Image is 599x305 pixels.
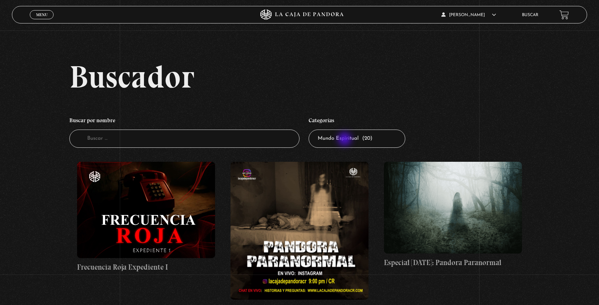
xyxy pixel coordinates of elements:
[69,61,587,92] h2: Buscador
[559,10,569,20] a: View your shopping cart
[384,162,522,268] a: Especial [DATE]: Pandora Paranormal
[69,113,299,130] h4: Buscar por nombre
[522,13,538,17] a: Buscar
[36,13,48,17] span: Menu
[441,13,496,17] span: [PERSON_NAME]
[77,262,215,273] h4: Frecuencia Roja Expediente I
[34,19,50,23] span: Cerrar
[77,162,215,272] a: Frecuencia Roja Expediente I
[384,257,522,268] h4: Especial [DATE]: Pandora Paranormal
[309,113,405,130] h4: Categorías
